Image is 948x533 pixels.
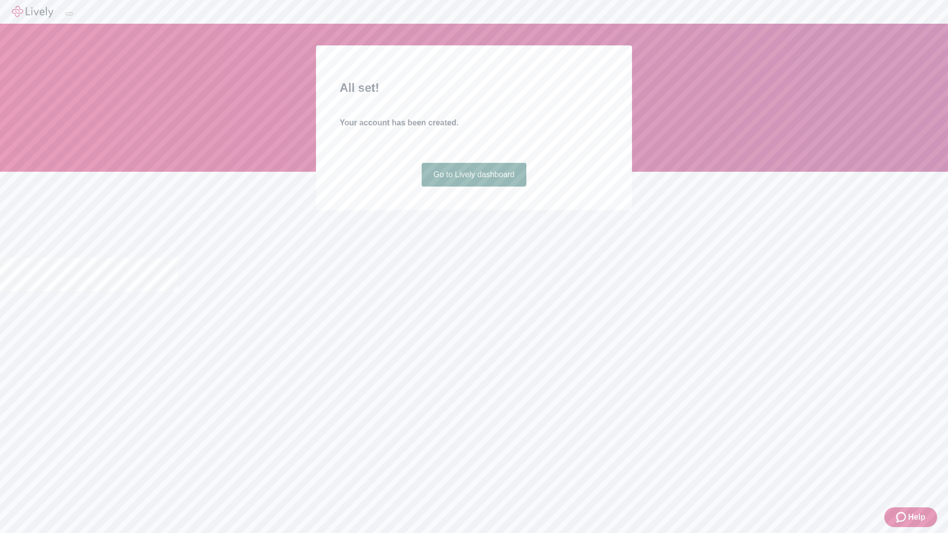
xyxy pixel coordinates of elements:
[884,507,937,527] button: Zendesk support iconHelp
[340,117,608,129] h4: Your account has been created.
[12,6,53,18] img: Lively
[422,163,527,187] a: Go to Lively dashboard
[65,12,73,15] button: Log out
[908,511,925,523] span: Help
[340,79,608,97] h2: All set!
[896,511,908,523] svg: Zendesk support icon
